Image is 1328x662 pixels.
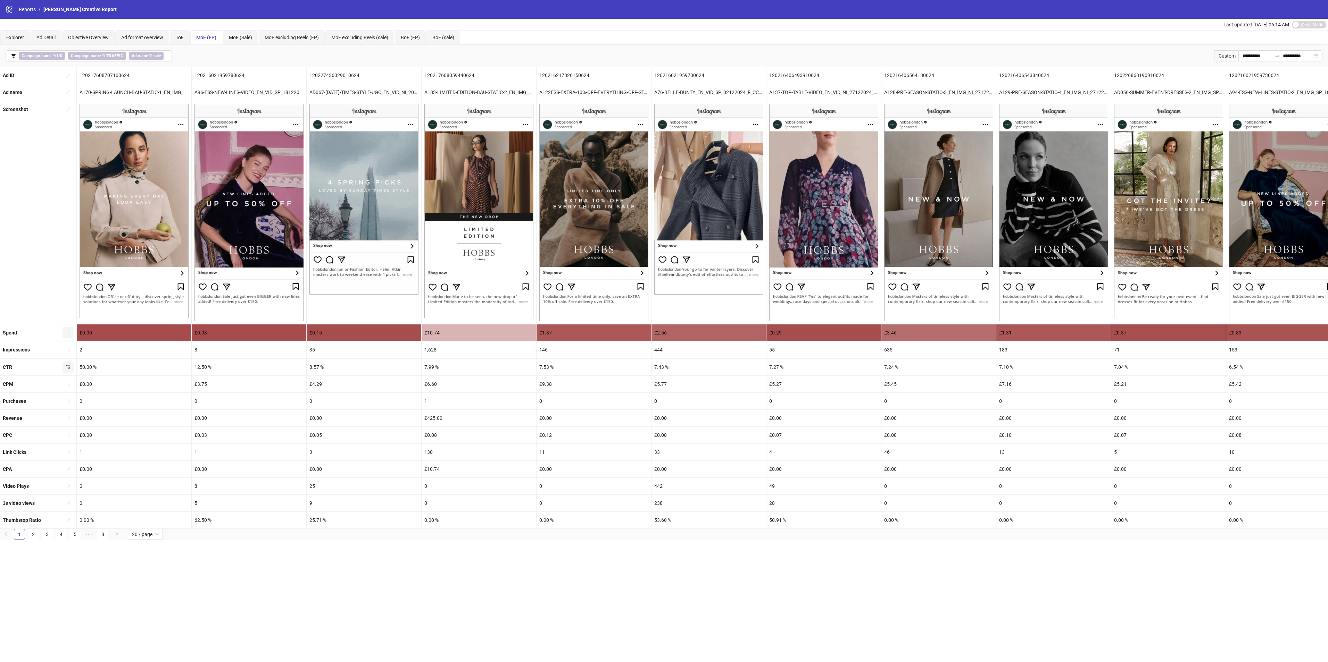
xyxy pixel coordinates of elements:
[3,517,41,523] b: Thumbstop Ratio
[3,73,14,78] b: Ad ID
[766,84,881,101] div: A137-TOP-TABLE-VIDEO_EN_VID_NI_27122024_F_CC_SC1_None_TOP-TABLE
[1111,324,1226,341] div: £0.37
[192,410,306,426] div: £0.00
[766,324,881,341] div: £0.29
[769,104,878,321] img: Screenshot 120216406493910624
[83,529,94,540] span: •••
[537,324,651,341] div: £1.37
[77,84,191,101] div: A170-SPRING-LAUNCH-BAU-STATIC-1_EN_IMG_SP_30012025_F_CC_SC1_None_BAU
[42,529,53,540] li: 3
[537,67,651,84] div: 120216217826150624
[537,84,651,101] div: A122ESS-EXTRA-10%-OFF-EVERYTHING-OFF-STATIC-4_EN_IMG_SP_23122024_F_CC_SC2_None_ESS - Non FNDD
[6,50,172,61] button: Campaign name ∋ UKCampaign name ∋ TRAFFICAd name ∌ sale
[66,330,70,335] span: sort-ascending
[192,478,306,494] div: 8
[654,104,763,295] img: Screenshot 120216021959700624
[66,398,70,403] span: sort-ascending
[766,478,881,494] div: 49
[422,84,536,101] div: A183-LIMITED-EDITION-BAU-STATIC-2_EN_IMG_SP_30012025_F_CC_SC1_None_BAU
[881,341,996,358] div: 635
[996,359,1111,375] div: 7.10 %
[192,393,306,409] div: 0
[651,495,766,511] div: 238
[14,529,25,540] a: 1
[422,67,536,84] div: 120217608059440624
[77,359,191,375] div: 50.00 %
[307,461,421,477] div: £0.00
[766,393,881,409] div: 0
[537,410,651,426] div: £0.00
[307,376,421,392] div: £4.29
[537,341,651,358] div: 146
[651,376,766,392] div: £5.77
[651,67,766,84] div: 120216021959700624
[66,90,70,95] span: sort-ascending
[68,35,109,40] span: Objective Overview
[1111,495,1226,511] div: 0
[229,35,252,40] span: MoF (Sale)
[77,495,191,511] div: 0
[766,495,881,511] div: 28
[121,35,163,40] span: Ad format overview
[307,512,421,528] div: 25.71 %
[71,53,101,58] b: Campaign name
[881,410,996,426] div: £0.00
[422,444,536,460] div: 130
[881,393,996,409] div: 0
[307,359,421,375] div: 8.57 %
[196,35,216,40] span: MoF (FP)
[36,35,56,40] span: Ad Detail
[422,478,536,494] div: 0
[1275,53,1280,59] span: to
[651,444,766,460] div: 33
[66,73,70,78] span: sort-ascending
[881,376,996,392] div: £5.45
[1111,410,1226,426] div: £0.00
[996,67,1111,84] div: 120216406543840624
[651,478,766,494] div: 442
[307,393,421,409] div: 0
[651,359,766,375] div: 7.43 %
[28,529,39,540] li: 2
[3,500,35,506] b: 3s video views
[11,53,16,58] span: filter
[66,347,70,352] span: sort-ascending
[881,478,996,494] div: 0
[307,84,421,101] div: AD067-[DATE]-TIMES-STYLE-UGC_EN_VID_NI_20052025_F_CC_SC13_None_UGC
[1111,341,1226,358] div: 71
[1111,512,1226,528] div: 0.00 %
[66,107,70,112] span: sort-ascending
[66,518,70,523] span: sort-ascending
[3,483,29,489] b: Video Plays
[881,324,996,341] div: £3.46
[307,324,421,341] div: £0.15
[651,427,766,443] div: £0.08
[331,35,388,40] span: MoF excluding Reels (sale)
[66,449,70,454] span: sort-ascending
[6,35,24,40] span: Explorer
[66,381,70,386] span: sort-ascending
[422,495,536,511] div: 0
[996,478,1111,494] div: 0
[3,381,13,387] b: CPM
[996,393,1111,409] div: 0
[766,67,881,84] div: 120216406493910624
[3,415,22,421] b: Revenue
[77,67,191,84] div: 120217608707100624
[129,52,164,60] span: ∌
[80,104,189,318] img: Screenshot 120217608707100624
[132,53,148,58] b: Ad name
[77,512,191,528] div: 0.00 %
[192,84,306,101] div: A96-ESS-NEW-LINES-VIDEO_EN_VID_SP_18122024_F_CC_SC2_None_ESS – Copy
[537,495,651,511] div: 0
[307,410,421,426] div: £0.00
[132,529,159,540] span: 20 / page
[766,359,881,375] div: 7.27 %
[996,427,1111,443] div: £0.10
[422,461,536,477] div: £10.74
[422,359,536,375] div: 7.99 %
[22,53,51,58] b: Campaign name
[83,529,94,540] li: Next 5 Pages
[1111,84,1226,101] div: AD056-SUMMER-EVENT-DRESSES-2_EN_IMG_SP_16052025_F_CC_SC24_USP10_OCCASION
